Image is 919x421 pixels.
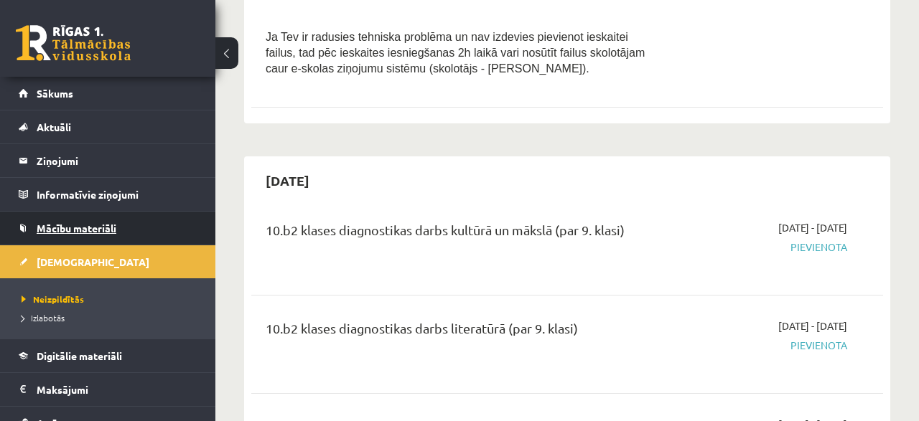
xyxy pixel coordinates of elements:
[778,318,847,334] span: [DATE] - [DATE]
[37,178,197,211] legend: Informatīvie ziņojumi
[19,144,197,177] a: Ziņojumi
[19,339,197,372] a: Digitālie materiāli
[37,373,197,406] legend: Maksājumi
[22,293,84,305] span: Neizpildītās
[266,318,646,345] div: 10.b2 klases diagnostikas darbs literatūrā (par 9. klasi)
[37,120,71,133] span: Aktuāli
[19,110,197,143] a: Aktuāli
[22,312,65,323] span: Izlabotās
[668,240,847,255] span: Pievienota
[19,178,197,211] a: Informatīvie ziņojumi
[19,245,197,278] a: [DEMOGRAPHIC_DATA]
[37,349,122,362] span: Digitālie materiāli
[22,311,201,324] a: Izlabotās
[19,373,197,406] a: Maksājumi
[251,164,324,197] h2: [DATE]
[37,144,197,177] legend: Ziņojumi
[16,25,131,61] a: Rīgas 1. Tālmācības vidusskola
[266,220,646,247] div: 10.b2 klases diagnostikas darbs kultūrā un mākslā (par 9. klasi)
[266,31,645,75] span: Ja Tev ir radusies tehniska problēma un nav izdevies pievienot ieskaitei failus, tad pēc ieskaite...
[19,212,197,245] a: Mācību materiāli
[778,220,847,235] span: [DATE] - [DATE]
[22,293,201,306] a: Neizpildītās
[19,77,197,110] a: Sākums
[668,338,847,353] span: Pievienota
[37,222,116,235] span: Mācību materiāli
[37,255,149,268] span: [DEMOGRAPHIC_DATA]
[37,87,73,100] span: Sākums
